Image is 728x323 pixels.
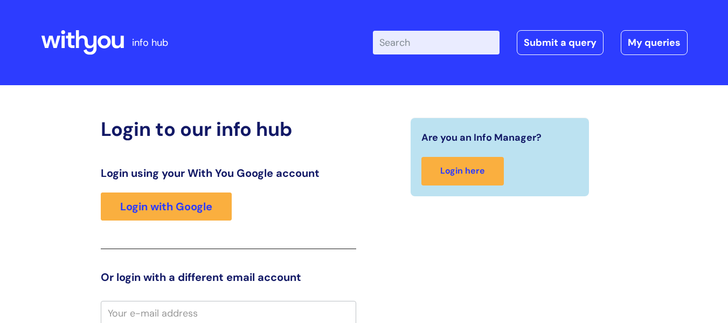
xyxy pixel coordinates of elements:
[101,271,356,284] h3: Or login with a different email account
[373,31,500,54] input: Search
[517,30,604,55] a: Submit a query
[101,167,356,180] h3: Login using your With You Google account
[101,118,356,141] h2: Login to our info hub
[421,157,504,185] a: Login here
[132,34,168,51] p: info hub
[621,30,688,55] a: My queries
[101,193,232,221] a: Login with Google
[421,129,542,146] span: Are you an Info Manager?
